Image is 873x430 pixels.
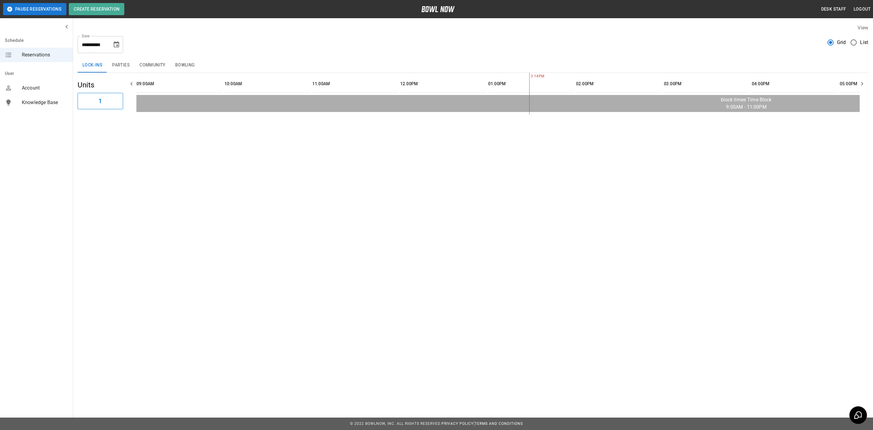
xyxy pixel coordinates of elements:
button: Pause Reservations [3,3,66,15]
button: Parties [107,58,135,73]
th: 11:00AM [312,75,398,93]
span: List [860,39,868,46]
th: 10:00AM [224,75,310,93]
span: Account [22,84,68,92]
span: 3:14PM [529,73,531,80]
button: Desk Staff [819,4,849,15]
button: Community [135,58,170,73]
h6: 1 [99,96,102,106]
span: Reservations [22,51,68,59]
span: © 2022 BowlNow, Inc. All Rights Reserved. [350,422,441,426]
button: Choose date, selected date is Oct 9, 2025 [110,39,122,51]
a: Privacy Policy [441,422,473,426]
a: Terms and Conditions [475,422,523,426]
button: Bowling [170,58,200,73]
h5: Units [78,80,123,90]
button: Lock-ins [78,58,107,73]
button: 1 [78,93,123,109]
th: 09:00AM [136,75,222,93]
button: Logout [851,4,873,15]
label: View [858,25,868,31]
div: inventory tabs [78,58,868,73]
span: Knowledge Base [22,99,68,106]
img: logo [421,6,455,12]
span: Grid [837,39,846,46]
th: 12:00PM [400,75,486,93]
button: Create Reservation [69,3,124,15]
